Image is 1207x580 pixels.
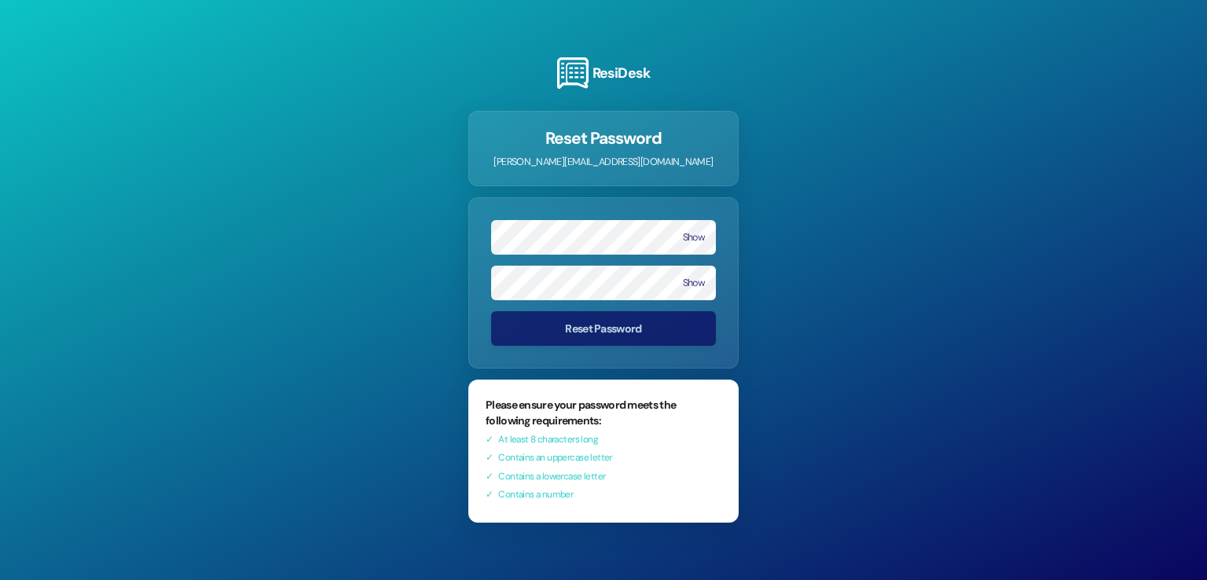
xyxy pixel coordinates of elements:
p: [PERSON_NAME][EMAIL_ADDRESS][DOMAIN_NAME] [486,155,721,169]
button: Show [683,232,705,243]
div: Contains a lowercase letter [486,468,721,484]
button: Reset Password [491,311,716,346]
div: At least 8 characters long [486,431,721,447]
div: Contains a number [486,486,721,502]
button: Show [683,277,705,288]
div: Contains an uppercase letter [486,450,721,465]
img: ResiDesk Logo [557,57,589,89]
h3: ResiDesk [592,64,650,83]
b: Please ensure your password meets the following requirements: [486,398,676,428]
h1: Reset Password [486,128,721,149]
